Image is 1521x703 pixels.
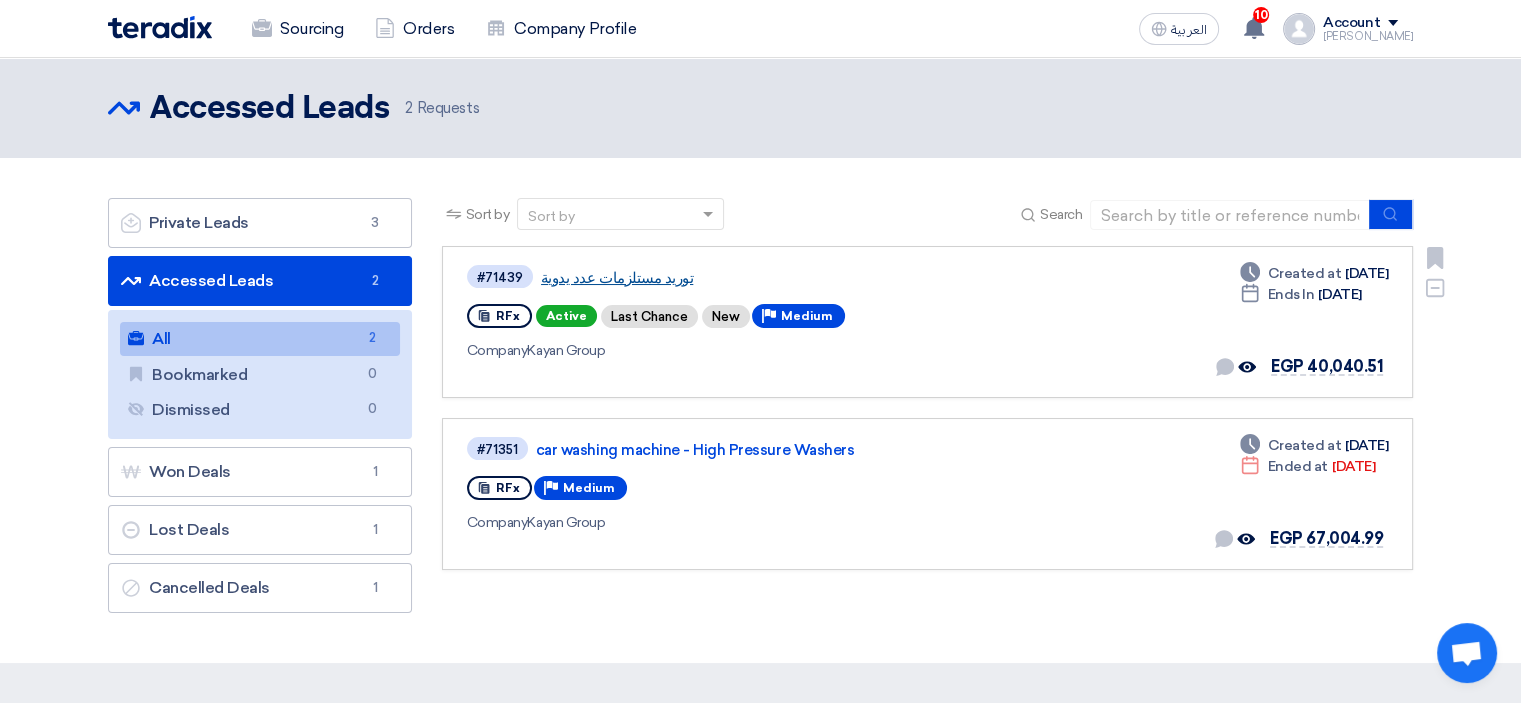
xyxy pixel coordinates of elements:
div: New [702,305,750,328]
a: car washing machine - High Pressure Washers [536,441,1036,459]
span: 1 [363,462,387,482]
div: #71439 [477,271,523,284]
span: RFx [496,481,520,495]
button: العربية [1139,13,1219,45]
span: Active [536,305,597,327]
span: 0 [360,399,384,420]
div: #71351 [477,443,518,456]
a: Private Leads3 [108,198,412,248]
span: Company [467,342,528,359]
input: Search by title or reference number [1090,200,1370,230]
a: Accessed Leads2 [108,256,412,306]
div: Open chat [1437,623,1497,683]
a: Dismissed [120,393,400,427]
a: Won Deals1 [108,447,412,497]
div: [DATE] [1240,456,1375,477]
a: Sourcing [236,7,359,51]
a: توريد مستلزمات عدد يدوية [541,269,1041,287]
span: Requests [405,97,479,120]
span: 1 [363,578,387,598]
a: Bookmarked [120,358,400,392]
span: Created at [1268,435,1341,456]
span: 1 [363,520,387,540]
div: [DATE] [1240,284,1362,305]
span: Sort by [466,204,510,225]
span: Company [467,514,528,531]
div: [DATE] [1240,435,1388,456]
span: EGP 67,004.99 [1270,529,1383,548]
span: Ended at [1268,456,1328,477]
span: 2 [405,99,413,117]
div: Last Chance [601,305,698,328]
span: 2 [360,328,384,349]
span: 3 [363,213,387,233]
span: Search [1040,204,1082,225]
a: Orders [359,7,470,51]
div: Account [1323,15,1380,32]
a: Cancelled Deals1 [108,563,412,613]
div: [PERSON_NAME] [1323,31,1413,42]
span: 10 [1253,7,1269,23]
a: All [120,322,400,356]
img: profile_test.png [1283,13,1315,45]
span: Created at [1268,263,1341,284]
div: Kayan Group [467,340,1045,361]
img: Teradix logo [108,16,212,39]
a: Company Profile [470,7,652,51]
div: Sort by [528,206,575,227]
span: 2 [363,271,387,291]
a: Lost Deals1 [108,505,412,555]
span: Medium [563,481,615,495]
span: 0 [360,364,384,385]
span: العربية [1171,23,1207,37]
div: [DATE] [1240,263,1388,284]
span: EGP 40,040.51 [1271,357,1383,376]
span: Ends In [1268,284,1315,305]
div: Kayan Group [467,512,1040,533]
span: Medium [781,309,833,323]
h2: Accessed Leads [150,89,389,129]
span: RFx [496,309,520,323]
